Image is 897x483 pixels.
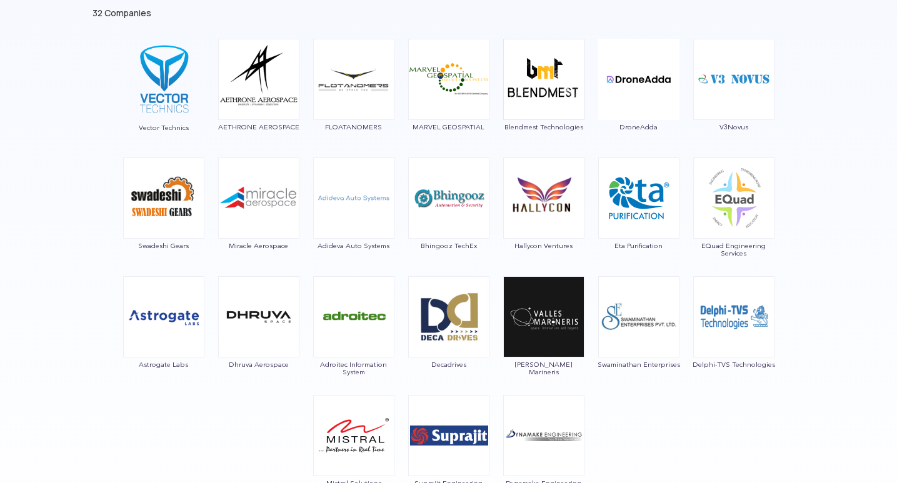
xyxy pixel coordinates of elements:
[408,39,489,120] img: ic_marvel.png
[408,157,489,239] img: img_bhingooz.png
[693,39,774,120] img: ic_v3novus.png
[123,38,205,121] img: vector_logo_square.png
[123,192,205,249] a: Swadeshi Gears
[218,192,300,249] a: Miracle Aerospace
[123,311,205,368] a: Astrogate Labs
[408,242,490,249] span: Bhingooz TechEx
[313,123,395,131] span: FLOATANOMERS
[503,192,585,249] a: Hallycon Ventures
[693,361,775,368] span: Delphi-TVS Technologies
[313,395,394,476] img: img_mistral.png
[218,311,300,368] a: Dhruva Aerospace
[503,361,585,376] span: [PERSON_NAME] Marineris
[313,311,395,376] a: Adroitec Information System
[218,361,300,368] span: Dhruva Aerospace
[123,124,205,131] span: Vector Technics
[598,123,680,131] span: DroneAdda
[693,242,775,257] span: EQuad Engineering Services
[598,157,679,239] img: img_eta.png
[693,73,775,131] a: V3Novus
[408,123,490,131] span: MARVEL GEOSPATIAL
[313,73,395,131] a: FLOATANOMERS
[408,276,489,357] img: img_decadrives.png
[503,395,584,476] img: img_dynamake.png
[693,123,775,131] span: V3Novus
[218,73,300,131] a: AETHRONE AEROSPACE
[313,39,394,120] img: ic_flotanomers.png
[598,39,679,120] img: img_droneadda.png
[218,242,300,249] span: Miracle Aerospace
[503,276,584,357] img: ic_valles.png
[598,361,680,368] span: Swaminathan Enterprises
[598,242,680,249] span: Eta Purification
[598,192,680,249] a: Eta Purification
[313,276,394,357] img: img_adroitec.png
[693,157,774,239] img: img_equad.png
[313,361,395,376] span: Adroitec Information System
[408,192,490,249] a: Bhingooz TechEx
[503,311,585,376] a: [PERSON_NAME] Marineris
[313,157,394,239] img: img_adideva.png
[218,276,299,357] img: img_dhruva.png
[313,242,395,249] span: Adideva Auto Systems
[408,361,490,368] span: Decadrives
[313,192,395,249] a: Adideva Auto Systems
[408,311,490,368] a: Decadrives
[123,276,204,357] img: img_astrogate.png
[598,73,680,131] a: DroneAdda
[693,192,775,257] a: EQuad Engineering Services
[408,395,489,476] img: img_suprajit.png
[123,157,204,239] img: ic_swadeshi.png
[93,7,805,19] div: 32 Companies
[218,123,300,131] span: AETHRONE AEROSPACE
[693,311,775,368] a: Delphi-TVS Technologies
[218,39,299,120] img: ic_aethroneaerospace.png
[503,39,584,120] img: ic_blendmest.png
[123,361,205,368] span: Astrogate Labs
[598,311,680,368] a: Swaminathan Enterprises
[598,276,679,357] img: img_swaminathan.png
[218,157,299,239] img: img_miracle.png
[503,242,585,249] span: Hallycon Ventures
[408,73,490,131] a: MARVEL GEOSPATIAL
[503,157,584,239] img: img_hallycon.png
[503,123,585,131] span: Blendmest Technologies
[123,242,205,249] span: Swadeshi Gears
[693,276,774,357] img: img_delphi.png
[123,73,205,131] a: Vector Technics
